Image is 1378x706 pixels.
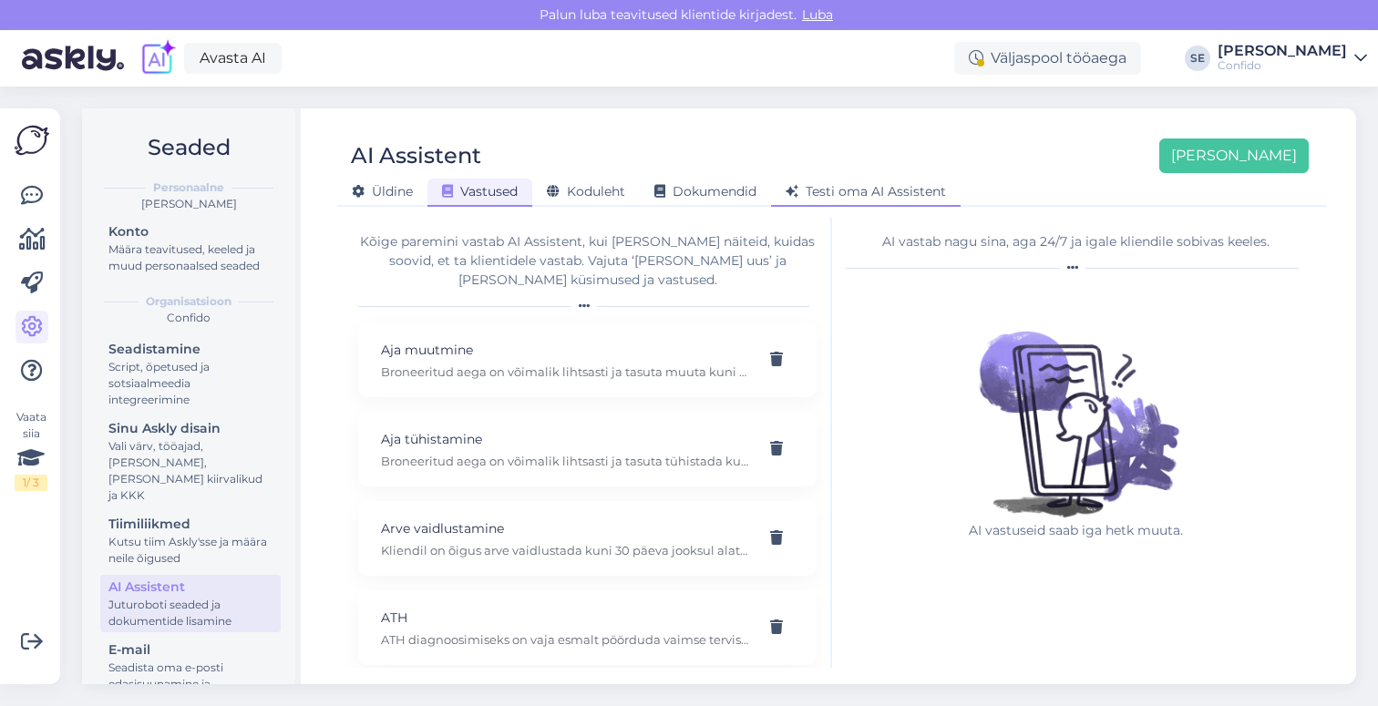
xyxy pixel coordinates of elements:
div: Seadistamine [108,340,273,359]
p: ATH diagnoosimiseks on vaja esmalt pöörduda vaimse tervise spetsialisti konsultatsioonile. Vajadu... [381,631,750,648]
h2: Seaded [97,130,281,165]
div: AI vastab nagu sina, aga 24/7 ja igale kliendile sobivas keeles. [846,232,1306,251]
div: Vaata siia [15,409,47,491]
a: AI AssistentJuturoboti seaded ja dokumentide lisamine [100,575,281,632]
div: Vali värv, tööajad, [PERSON_NAME], [PERSON_NAME] kiirvalikud ja KKK [108,438,273,504]
img: explore-ai [139,39,177,77]
p: ATH [381,608,750,628]
p: AI vastuseid saab iga hetk muuta. [958,521,1195,540]
span: Luba [797,6,838,23]
div: E-mail [108,640,273,660]
a: Avasta AI [184,43,282,74]
span: Üldine [352,183,413,200]
div: Määra teavitused, keeled ja muud personaalsed seaded [108,241,273,274]
p: Kliendil on õigus arve vaidlustada kuni 30 päeva jooksul alates arve väljastamisest. Saatke vabas... [381,542,750,558]
button: [PERSON_NAME] [1159,138,1309,173]
div: Sinu Askly disain [108,419,273,438]
span: Vastused [442,183,518,200]
div: Arve vaidlustamineKliendil on õigus arve vaidlustada kuni 30 päeva jooksul alates arve väljastami... [358,501,817,576]
div: AI Assistent [351,138,481,173]
div: Confido [97,310,281,326]
div: [PERSON_NAME] [97,196,281,212]
div: 1 / 3 [15,475,47,491]
div: Script, õpetused ja sotsiaalmeedia integreerimine [108,359,273,408]
div: Juturoboti seaded ja dokumentide lisamine [108,597,273,629]
div: ATHATH diagnoosimiseks on vaja esmalt pöörduda vaimse tervise spetsialisti konsultatsioonile. Vaj... [358,590,817,665]
p: Broneeritud aega on võimalik lihtsasti ja tasuta muuta kuni 24 tundi enne vastuvõtu algust siin: ... [381,363,750,380]
div: Kutsu tiim Askly'sse ja määra neile õigused [108,534,273,567]
div: [PERSON_NAME] [1218,44,1347,58]
div: Kõige paremini vastab AI Assistent, kui [PERSON_NAME] näiteid, kuidas soovid, et ta klientidele v... [358,232,817,290]
img: No qna [958,284,1195,521]
a: Sinu Askly disainVali värv, tööajad, [PERSON_NAME], [PERSON_NAME] kiirvalikud ja KKK [100,416,281,506]
b: Organisatsioon [146,293,231,310]
p: Aja tühistamine [381,429,750,449]
div: SE [1185,46,1210,71]
a: [PERSON_NAME]Confido [1218,44,1367,73]
b: Personaalne [153,179,224,196]
span: Koduleht [547,183,625,200]
p: Aja muutmine [381,340,750,360]
div: Confido [1218,58,1347,73]
img: Askly Logo [15,123,49,158]
div: Väljaspool tööaega [954,42,1141,75]
a: KontoMäära teavitused, keeled ja muud personaalsed seaded [100,220,281,277]
p: Arve vaidlustamine [381,518,750,538]
span: Testi oma AI Assistent [786,183,946,200]
a: SeadistamineScript, õpetused ja sotsiaalmeedia integreerimine [100,337,281,411]
span: Dokumendid [654,183,756,200]
div: Konto [108,222,273,241]
div: AI Assistent [108,578,273,597]
div: Aja tühistamineBroneeritud aega on võimalik lihtsasti ja tasuta tühistada kuni 24 tundi enne vast... [358,412,817,486]
a: TiimiliikmedKutsu tiim Askly'sse ja määra neile õigused [100,512,281,569]
div: Aja muutmineBroneeritud aega on võimalik lihtsasti ja tasuta muuta kuni 24 tundi enne vastuvõtu a... [358,322,817,397]
div: Tiimiliikmed [108,515,273,534]
p: Broneeritud aega on võimalik lihtsasti ja tasuta tühistada kuni 24 tundi enne vastuvõtu algust si... [381,453,750,469]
